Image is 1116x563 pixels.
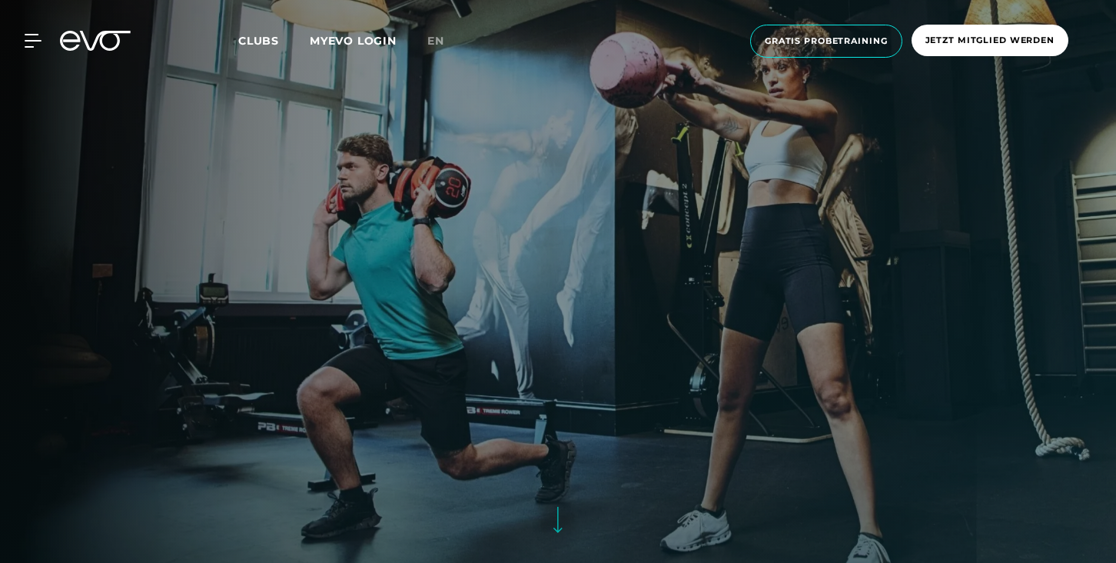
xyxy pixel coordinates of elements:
span: Clubs [238,34,279,48]
a: en [427,32,463,50]
a: MYEVO LOGIN [310,34,397,48]
span: en [427,34,444,48]
a: Jetzt Mitglied werden [907,25,1073,58]
span: Gratis Probetraining [765,35,888,48]
a: Gratis Probetraining [746,25,907,58]
span: Jetzt Mitglied werden [925,34,1055,47]
a: Clubs [238,33,310,48]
